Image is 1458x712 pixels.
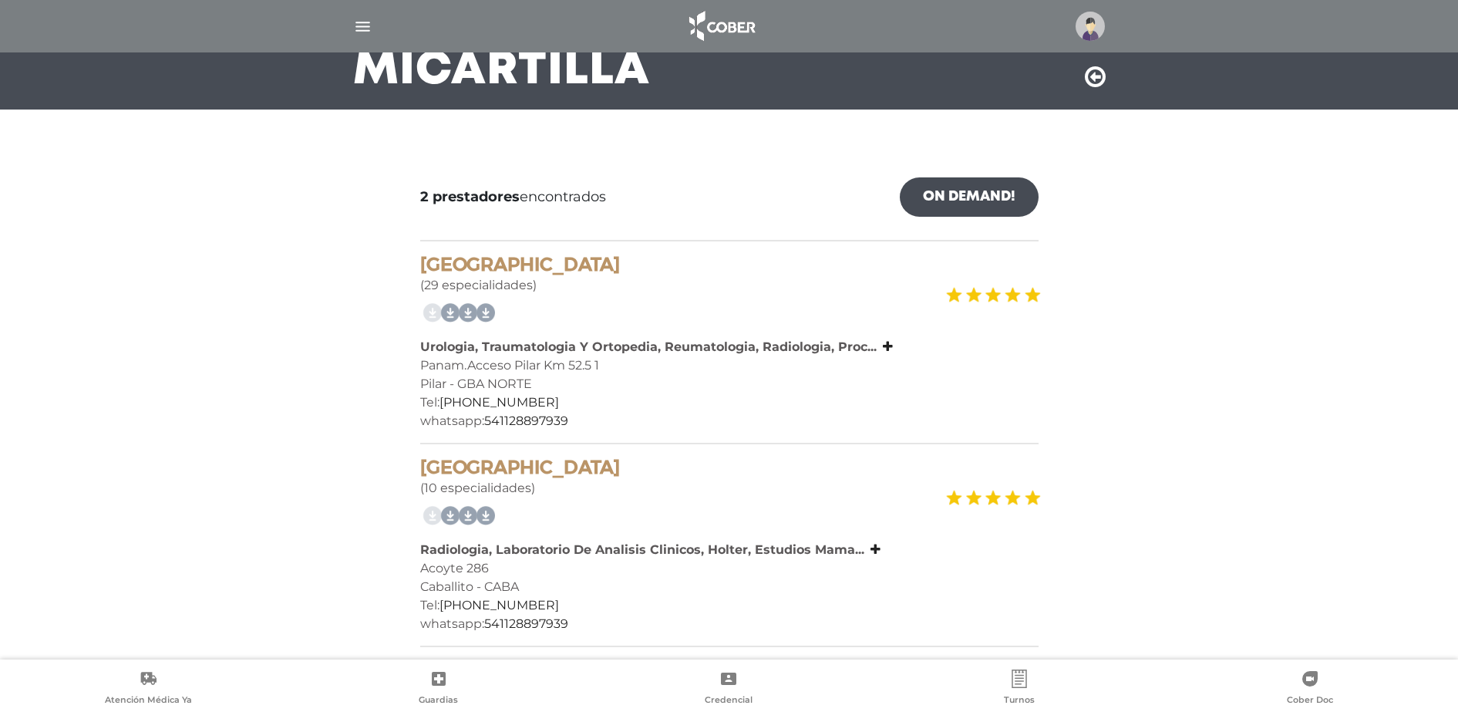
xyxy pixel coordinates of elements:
span: Cober Doc [1287,694,1333,708]
div: Panam.Acceso Pilar Km 52.5 1 [420,356,1039,375]
a: [PHONE_NUMBER] [439,395,559,410]
div: Tel: [420,393,1039,412]
a: Guardias [294,670,584,709]
h3: Mi Cartilla [353,51,650,91]
div: Acoyte 286 [420,559,1039,578]
div: Tel: [420,596,1039,615]
h4: [GEOGRAPHIC_DATA] [420,457,1039,479]
a: Cober Doc [1164,670,1455,709]
span: encontrados [420,187,606,208]
span: Guardias [419,694,458,708]
div: whatsapp: [420,412,1039,430]
img: estrellas_badge.png [944,481,1041,515]
b: 2 prestadores [420,188,520,205]
div: whatsapp: [420,615,1039,633]
a: Credencial [584,670,874,709]
div: Caballito - CABA [420,578,1039,596]
div: (29 especialidades) [420,254,1039,295]
span: Credencial [705,694,753,708]
img: profile-placeholder.svg [1076,12,1105,41]
img: Cober_menu-lines-white.svg [353,17,372,36]
div: Pilar - GBA NORTE [420,375,1039,393]
a: On Demand! [900,177,1039,217]
img: logo_cober_home-white.png [681,8,762,45]
div: (10 especialidades) [420,457,1039,498]
span: Turnos [1004,694,1035,708]
a: Turnos [874,670,1165,709]
a: [PHONE_NUMBER] [439,598,559,612]
b: Urologia, Traumatologia Y Ortopedia, Reumatologia, Radiologia, Proc... [420,339,877,354]
a: 541128897939 [484,616,568,631]
img: estrellas_badge.png [944,278,1041,312]
span: Atención Médica Ya [105,694,192,708]
b: Radiologia, Laboratorio De Analisis Clinicos, Holter, Estudios Mama... [420,542,864,557]
a: Atención Médica Ya [3,670,294,709]
a: 541128897939 [484,413,568,428]
h4: [GEOGRAPHIC_DATA] [420,254,1039,276]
